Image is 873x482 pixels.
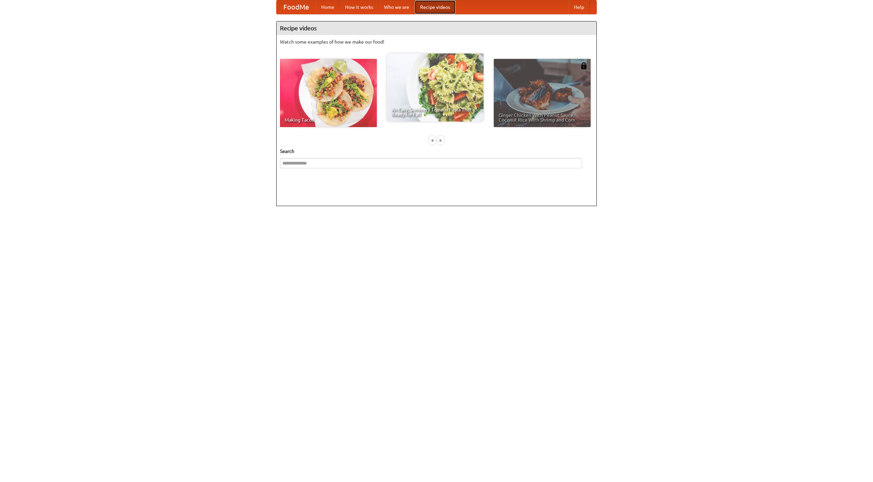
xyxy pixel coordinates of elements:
a: Making Tacos [280,59,377,127]
p: Watch some examples of how we make our food! [280,38,593,45]
h5: Search [280,148,593,155]
a: How it works [340,0,379,14]
a: Home [316,0,340,14]
a: Recipe videos [415,0,456,14]
span: An Easy, Summery Tomato Pasta That's Ready for Fall [391,107,479,117]
h4: Recipe videos [277,21,596,35]
div: » [438,136,444,144]
a: FoodMe [277,0,316,14]
a: An Easy, Summery Tomato Pasta That's Ready for Fall [387,53,484,122]
div: « [429,136,435,144]
a: Help [568,0,590,14]
span: Making Tacos [285,118,372,122]
a: Who we are [379,0,415,14]
img: 483408.png [580,62,587,69]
